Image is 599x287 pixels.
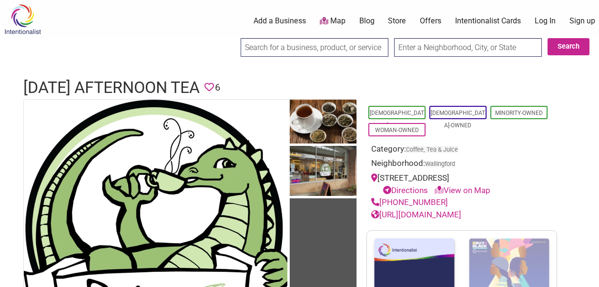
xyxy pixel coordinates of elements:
input: Enter a Neighborhood, City, or State [394,38,542,57]
div: [STREET_ADDRESS] [371,172,552,196]
a: [DEMOGRAPHIC_DATA]-Owned [370,110,424,129]
div: Neighborhood: [371,157,552,172]
a: [DEMOGRAPHIC_DATA]-Owned [431,110,485,129]
a: [URL][DOMAIN_NAME] [371,210,461,219]
span: You must be logged in to save favorites. [204,80,214,95]
a: Log In [535,16,556,26]
a: View on Map [435,185,490,195]
span: Wallingford [425,161,455,167]
span: 6 [215,80,220,95]
a: Coffee, Tea & Juice [406,146,458,153]
a: Offers [420,16,441,26]
a: Map [320,16,345,27]
button: Search [548,38,589,55]
a: Woman-Owned [375,127,419,133]
a: Add a Business [254,16,306,26]
input: Search for a business, product, or service [241,38,388,57]
a: Intentionalist Cards [455,16,521,26]
a: Directions [383,185,428,195]
a: Store [388,16,406,26]
a: Minority-Owned [495,110,543,116]
a: Blog [359,16,375,26]
a: Sign up [569,16,595,26]
div: Category: [371,143,552,158]
h1: [DATE] Afternoon Tea [23,76,200,99]
a: [PHONE_NUMBER] [371,197,448,207]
